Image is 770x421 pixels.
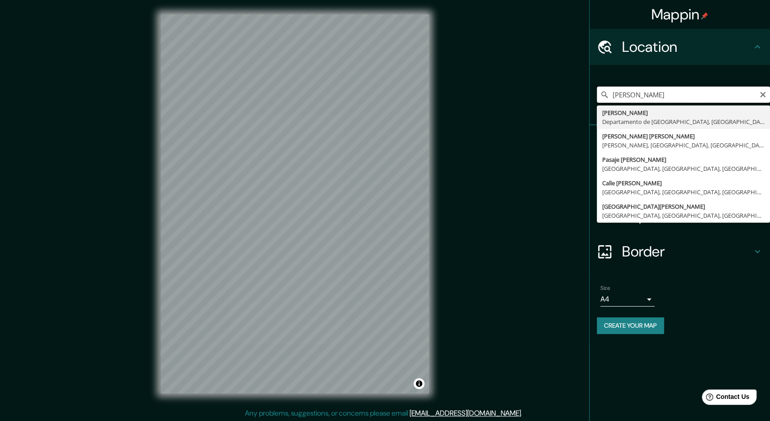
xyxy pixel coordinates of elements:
canvas: Map [161,14,429,394]
h4: Location [622,38,752,56]
img: pin-icon.png [701,12,708,19]
div: [PERSON_NAME] [602,108,765,117]
div: . [524,408,526,419]
div: Calle [PERSON_NAME] [602,178,765,188]
div: [GEOGRAPHIC_DATA][PERSON_NAME] [602,202,765,211]
label: Size [600,284,610,292]
div: Location [590,29,770,65]
div: [GEOGRAPHIC_DATA], [GEOGRAPHIC_DATA], [GEOGRAPHIC_DATA] [602,211,765,220]
div: Pasaje [PERSON_NAME] [602,155,765,164]
a: [EMAIL_ADDRESS][DOMAIN_NAME] [410,408,521,418]
div: Layout [590,197,770,233]
button: Create your map [597,317,664,334]
iframe: Help widget launcher [690,386,760,411]
div: [GEOGRAPHIC_DATA], [GEOGRAPHIC_DATA], [GEOGRAPHIC_DATA] [602,164,765,173]
input: Pick your city or area [597,87,770,103]
div: Style [590,161,770,197]
h4: Layout [622,206,752,224]
h4: Mappin [651,5,709,23]
div: [PERSON_NAME] [PERSON_NAME] [602,132,765,141]
div: [PERSON_NAME], [GEOGRAPHIC_DATA], [GEOGRAPHIC_DATA] [602,141,765,150]
div: . [522,408,524,419]
h4: Border [622,243,752,261]
div: Pins [590,125,770,161]
button: Clear [759,90,766,98]
div: Border [590,233,770,270]
div: Departamento de [GEOGRAPHIC_DATA], [GEOGRAPHIC_DATA] [602,117,765,126]
div: A4 [600,292,655,307]
div: [GEOGRAPHIC_DATA], [GEOGRAPHIC_DATA], [GEOGRAPHIC_DATA] [602,188,765,197]
button: Toggle attribution [414,378,424,389]
p: Any problems, suggestions, or concerns please email . [245,408,522,419]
